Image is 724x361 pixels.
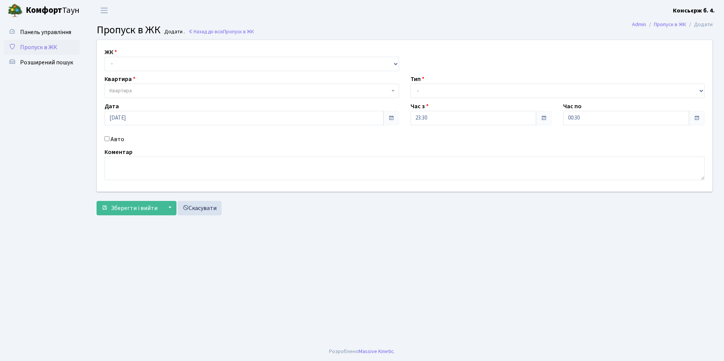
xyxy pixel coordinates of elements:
[26,4,62,16] b: Комфорт
[95,4,114,17] button: Переключити навігацію
[163,29,185,35] small: Додати .
[673,6,715,15] a: Консьєрж б. 4.
[111,135,124,144] label: Авто
[632,20,646,28] a: Admin
[329,347,395,356] div: Розроблено .
[4,25,80,40] a: Панель управління
[105,148,133,157] label: Коментар
[410,102,429,111] label: Час з
[359,347,394,355] a: Massive Kinetic
[105,102,119,111] label: Дата
[4,55,80,70] a: Розширений пошук
[20,28,71,36] span: Панель управління
[111,204,158,212] span: Зберегти і вийти
[223,28,254,35] span: Пропуск в ЖК
[97,201,162,215] button: Зберегти і вийти
[20,43,57,51] span: Пропуск в ЖК
[105,48,117,57] label: ЖК
[410,75,424,84] label: Тип
[20,58,73,67] span: Розширений пошук
[188,28,254,35] a: Назад до всіхПропуск в ЖК
[654,20,686,28] a: Пропуск в ЖК
[109,87,132,95] span: Квартира
[563,102,582,111] label: Час по
[4,40,80,55] a: Пропуск в ЖК
[178,201,222,215] a: Скасувати
[26,4,80,17] span: Таун
[105,75,136,84] label: Квартира
[97,22,161,37] span: Пропуск в ЖК
[8,3,23,18] img: logo.png
[621,17,724,33] nav: breadcrumb
[686,20,713,29] li: Додати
